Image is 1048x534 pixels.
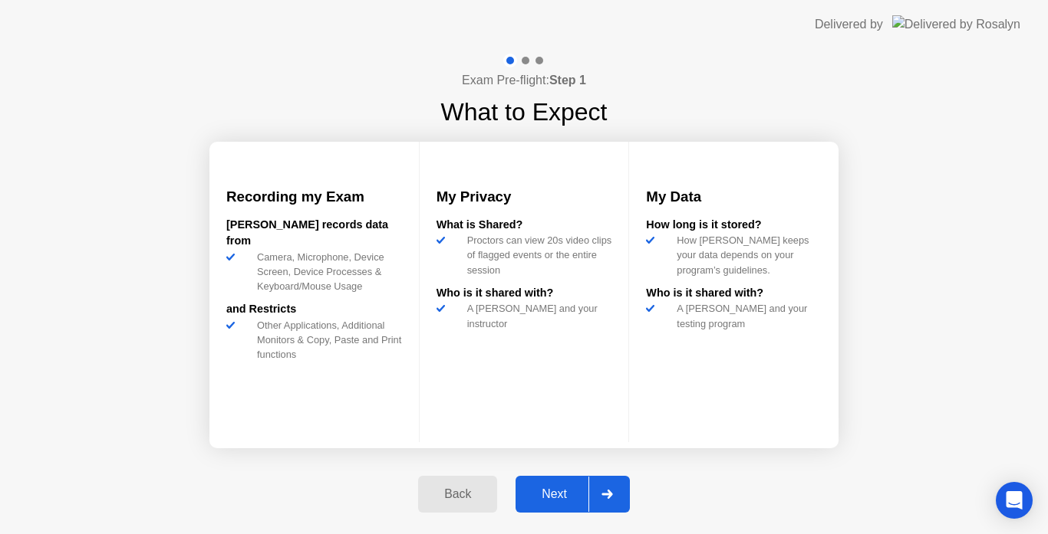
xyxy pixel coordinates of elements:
[461,301,612,330] div: A [PERSON_NAME] and your instructor
[437,285,612,302] div: Who is it shared with?
[516,476,630,513] button: Next
[418,476,497,513] button: Back
[226,301,402,318] div: and Restricts
[549,74,586,87] b: Step 1
[441,93,608,130] h1: What to Expect
[646,186,822,208] h3: My Data
[646,217,822,234] div: How long is it stored?
[671,301,822,330] div: A [PERSON_NAME] and your testing program
[461,233,612,277] div: Proctors can view 20s video clips of flagged events or the entire session
[520,487,588,501] div: Next
[892,15,1020,33] img: Delivered by Rosalyn
[437,217,612,234] div: What is Shared?
[815,15,883,34] div: Delivered by
[251,250,402,294] div: Camera, Microphone, Device Screen, Device Processes & Keyboard/Mouse Usage
[462,71,586,90] h4: Exam Pre-flight:
[996,482,1033,519] div: Open Intercom Messenger
[226,186,402,208] h3: Recording my Exam
[423,487,493,501] div: Back
[646,285,822,302] div: Who is it shared with?
[226,217,402,250] div: [PERSON_NAME] records data from
[251,318,402,362] div: Other Applications, Additional Monitors & Copy, Paste and Print functions
[437,186,612,208] h3: My Privacy
[671,233,822,277] div: How [PERSON_NAME] keeps your data depends on your program’s guidelines.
